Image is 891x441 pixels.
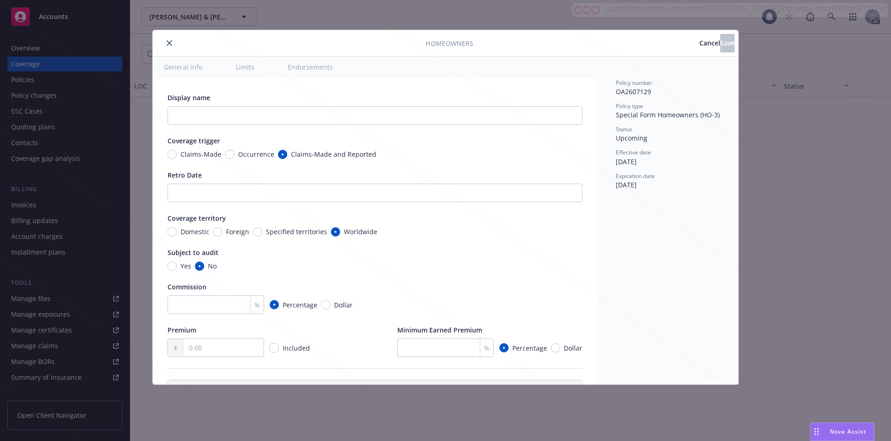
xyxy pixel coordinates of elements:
[426,38,473,48] span: Homeowners
[720,34,735,52] button: Save
[616,172,655,180] span: Expiration date
[270,300,279,309] input: Percentage
[283,344,310,352] span: Included
[168,93,210,102] span: Display name
[181,261,191,271] span: Yes
[225,57,265,77] button: Limits
[168,282,207,291] span: Commission
[616,134,647,142] span: Upcoming
[168,136,220,145] span: Coverage trigger
[551,343,560,352] input: Dollar
[616,125,632,133] span: Status
[208,261,217,271] span: No
[291,149,376,159] span: Claims-Made and Reported
[616,148,651,156] span: Effective date
[168,150,177,159] input: Claims-Made
[213,227,222,236] input: Foreign
[810,422,874,441] button: Nova Assist
[277,57,344,77] button: Endorsements
[181,149,221,159] span: Claims-Made
[153,57,213,77] button: General info
[168,326,196,334] span: Premium
[278,150,287,159] input: Claims-Made and Reported
[321,300,330,309] input: Dollar
[168,227,177,236] input: Domestic
[616,110,720,119] span: Special Form Homeowners (HO-3)
[168,380,334,394] th: Limits
[484,343,490,353] span: %
[616,157,637,166] span: [DATE]
[811,423,822,441] div: Drag to move
[512,343,547,353] span: Percentage
[183,339,264,357] input: 0.00
[168,171,202,179] span: Retro Date
[720,38,735,47] span: Save
[254,300,260,310] span: %
[344,227,377,236] span: Worldwide
[564,343,582,353] span: Dollar
[699,38,720,47] span: Cancel
[379,380,582,394] th: Amount
[699,34,720,52] button: Cancel
[168,248,219,257] span: Subject to audit
[266,227,327,236] span: Specified territories
[168,262,177,271] input: Yes
[225,150,234,159] input: Occurrence
[238,149,274,159] span: Occurrence
[616,87,651,96] span: OA2607129
[499,343,509,352] input: Percentage
[616,79,652,87] span: Policy number
[397,326,482,334] span: Minimum Earned Premium
[181,227,209,236] span: Domestic
[616,102,643,110] span: Policy type
[616,180,637,189] span: [DATE]
[164,38,175,49] button: close
[168,214,226,223] span: Coverage territory
[331,227,340,236] input: Worldwide
[253,227,262,236] input: Specified territories
[195,262,204,271] input: No
[830,428,866,435] span: Nova Assist
[334,300,353,310] span: Dollar
[226,227,249,236] span: Foreign
[283,300,317,310] span: Percentage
